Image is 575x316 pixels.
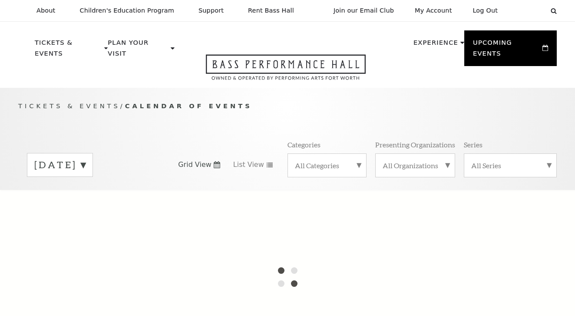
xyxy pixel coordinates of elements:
[36,7,55,14] p: About
[464,140,482,149] p: Series
[18,101,557,112] p: /
[471,161,549,170] label: All Series
[375,140,455,149] p: Presenting Organizations
[178,160,211,170] span: Grid View
[79,7,174,14] p: Children's Education Program
[35,37,102,64] p: Tickets & Events
[18,102,120,110] span: Tickets & Events
[34,158,86,172] label: [DATE]
[512,7,542,15] select: Select:
[125,102,252,110] span: Calendar of Events
[383,161,448,170] label: All Organizations
[287,140,321,149] p: Categories
[413,37,458,53] p: Experience
[198,7,224,14] p: Support
[473,37,540,64] p: Upcoming Events
[233,160,264,170] span: List View
[248,7,294,14] p: Rent Bass Hall
[108,37,169,64] p: Plan Your Visit
[295,161,359,170] label: All Categories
